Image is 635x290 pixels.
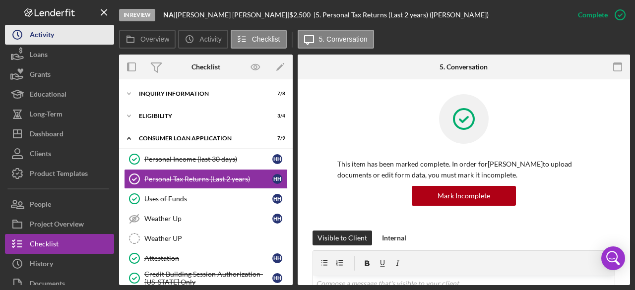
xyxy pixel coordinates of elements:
button: Long-Term [5,104,114,124]
div: Dashboard [30,124,63,146]
button: Clients [5,144,114,164]
div: Checklist [191,63,220,71]
div: Complete [578,5,608,25]
button: Educational [5,84,114,104]
div: Personal Income (last 30 days) [144,155,272,163]
div: Mark Incomplete [438,186,490,206]
div: Checklist [30,234,59,256]
a: Personal Income (last 30 days)HH [124,149,288,169]
a: Credit Building Session Authorization- [US_STATE] OnlyHH [124,268,288,288]
div: Open Intercom Messenger [601,246,625,270]
div: History [30,254,53,276]
div: Grants [30,64,51,87]
label: Checklist [252,35,280,43]
button: Internal [377,231,411,245]
b: NA [163,10,174,19]
div: H H [272,194,282,204]
div: Inquiry Information [139,91,260,97]
div: Educational [30,84,66,107]
div: Eligibility [139,113,260,119]
div: H H [272,214,282,224]
div: Weather UP [144,234,287,242]
a: AttestationHH [124,248,288,268]
div: [PERSON_NAME] [PERSON_NAME] | [176,11,289,19]
button: Complete [568,5,630,25]
button: Mark Incomplete [412,186,516,206]
button: Project Overview [5,214,114,234]
div: Personal Tax Returns (Last 2 years) [144,175,272,183]
div: H H [272,154,282,164]
div: Credit Building Session Authorization- [US_STATE] Only [144,270,272,286]
div: 3 / 4 [267,113,285,119]
button: Overview [119,30,176,49]
div: H H [272,174,282,184]
a: Weather UpHH [124,209,288,229]
div: Visible to Client [317,231,367,245]
p: This item has been marked complete. In order for [PERSON_NAME] to upload documents or edit form d... [337,159,590,181]
div: Loans [30,45,48,67]
label: Activity [199,35,221,43]
div: Product Templates [30,164,88,186]
button: Checklist [5,234,114,254]
div: Internal [382,231,406,245]
div: People [30,194,51,217]
label: 5. Conversation [319,35,368,43]
a: Personal Tax Returns (Last 2 years)HH [124,169,288,189]
button: Dashboard [5,124,114,144]
div: 7 / 9 [267,135,285,141]
div: Weather Up [144,215,272,223]
button: People [5,194,114,214]
div: Consumer Loan Application [139,135,260,141]
div: Uses of Funds [144,195,272,203]
div: | [163,11,176,19]
button: Checklist [231,30,287,49]
div: Project Overview [30,214,84,236]
button: Activity [178,30,228,49]
div: | 5. Personal Tax Returns (Last 2 years) ([PERSON_NAME]) [314,11,489,19]
button: Product Templates [5,164,114,183]
label: Overview [140,35,169,43]
button: Visible to Client [313,231,372,245]
span: $2,500 [289,10,311,19]
button: Activity [5,25,114,45]
div: 5. Conversation [440,63,488,71]
div: Attestation [144,254,272,262]
button: Grants [5,64,114,84]
div: In Review [119,9,155,21]
div: H H [272,273,282,283]
button: 5. Conversation [298,30,374,49]
div: 7 / 8 [267,91,285,97]
a: Uses of FundsHH [124,189,288,209]
div: Clients [30,144,51,166]
div: Activity [30,25,54,47]
button: Loans [5,45,114,64]
div: H H [272,253,282,263]
div: Long-Term [30,104,63,126]
button: History [5,254,114,274]
a: Weather UP [124,229,288,248]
